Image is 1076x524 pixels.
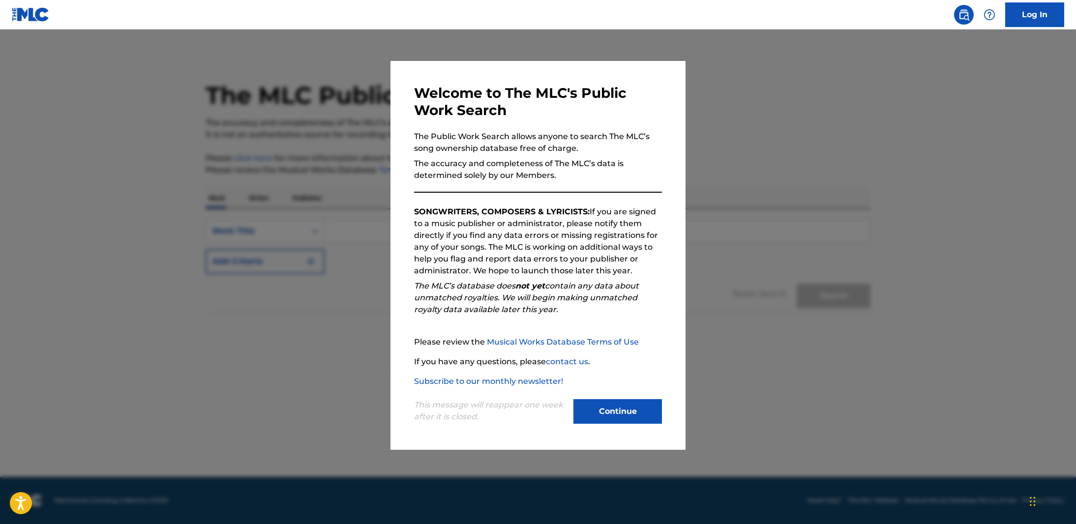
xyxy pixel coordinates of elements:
[1030,487,1036,516] div: Drag
[1005,2,1064,27] a: Log In
[573,399,662,424] button: Continue
[414,281,639,314] em: The MLC’s database does contain any data about unmatched royalties. We will begin making unmatche...
[414,206,662,277] p: If you are signed to a music publisher or administrator, please notify them directly if you find ...
[958,9,970,21] img: search
[954,5,974,25] a: Public Search
[414,377,563,386] a: Subscribe to our monthly newsletter!
[980,5,999,25] div: Help
[414,207,590,216] strong: SONGWRITERS, COMPOSERS & LYRICISTS:
[414,356,662,368] p: If you have any questions, please .
[487,337,639,347] a: Musical Works Database Terms of Use
[515,281,545,291] strong: not yet
[414,131,662,154] p: The Public Work Search allows anyone to search The MLC’s song ownership database free of charge.
[1027,477,1076,524] iframe: Chat Widget
[414,399,568,423] p: This message will reappear one week after it is closed.
[414,85,662,119] h3: Welcome to The MLC's Public Work Search
[414,336,662,348] p: Please review the
[984,9,995,21] img: help
[12,7,50,22] img: MLC Logo
[546,357,588,366] a: contact us
[414,158,662,181] p: The accuracy and completeness of The MLC’s data is determined solely by our Members.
